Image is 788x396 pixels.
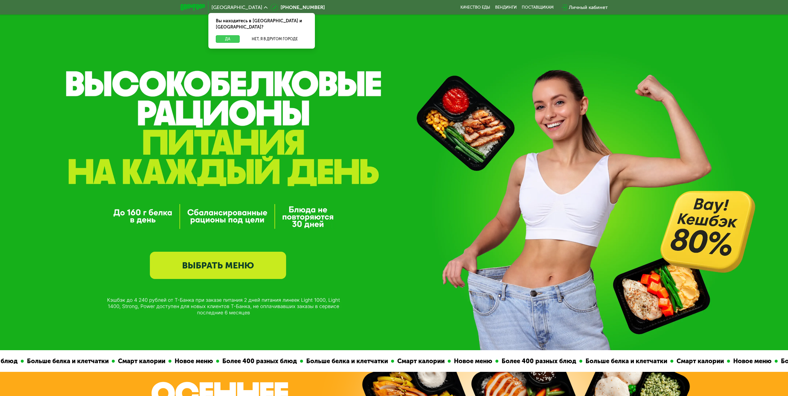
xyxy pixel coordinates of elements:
[208,13,315,35] div: Вы находитесь в [GEOGRAPHIC_DATA] и [GEOGRAPHIC_DATA]?
[647,356,700,366] div: Смарт калории
[495,5,517,10] a: Вендинги
[211,5,262,10] span: [GEOGRAPHIC_DATA]
[88,356,142,366] div: Смарт калории
[460,5,490,10] a: Качество еды
[424,356,469,366] div: Новое меню
[368,356,421,366] div: Смарт калории
[271,4,325,11] a: [PHONE_NUMBER]
[150,252,286,279] a: ВЫБРАТЬ МЕНЮ
[242,35,307,43] button: Нет, я в другом городе
[193,356,273,366] div: Более 400 разных блюд
[145,356,189,366] div: Новое меню
[556,356,644,366] div: Больше белка и клетчатки
[703,356,748,366] div: Новое меню
[276,356,364,366] div: Больше белка и клетчатки
[522,5,554,10] div: поставщикам
[216,35,240,43] button: Да
[569,4,608,11] div: Личный кабинет
[472,356,553,366] div: Более 400 разных блюд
